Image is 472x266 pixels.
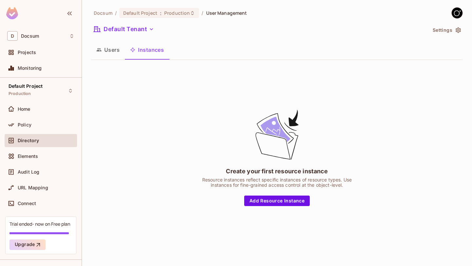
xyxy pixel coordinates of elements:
[18,201,36,206] span: Connect
[91,24,157,34] button: Default Tenant
[18,169,39,175] span: Audit Log
[9,91,31,96] span: Production
[18,106,30,112] span: Home
[18,122,31,127] span: Policy
[195,177,359,188] div: Resource instances reflect specific instances of resource types. Use instances for fine-grained a...
[91,42,125,58] button: Users
[164,10,190,16] span: Production
[10,221,70,227] div: Trial ended- now on Free plan
[9,84,43,89] span: Default Project
[244,196,310,206] button: Add Resource Instance
[123,10,157,16] span: Default Project
[94,10,112,16] span: the active workspace
[21,33,39,39] span: Workspace: Docsum
[18,154,38,159] span: Elements
[430,25,463,35] button: Settings
[206,10,247,16] span: User Management
[18,138,39,143] span: Directory
[115,10,117,16] li: /
[18,66,42,71] span: Monitoring
[452,8,462,18] img: GitStart-Docsum
[7,31,18,41] span: D
[202,10,203,16] li: /
[10,239,46,250] button: Upgrade
[226,167,328,175] div: Create your first resource instance
[160,10,162,16] span: :
[6,7,18,19] img: SReyMgAAAABJRU5ErkJggg==
[18,185,48,190] span: URL Mapping
[18,50,36,55] span: Projects
[125,42,169,58] button: Instances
